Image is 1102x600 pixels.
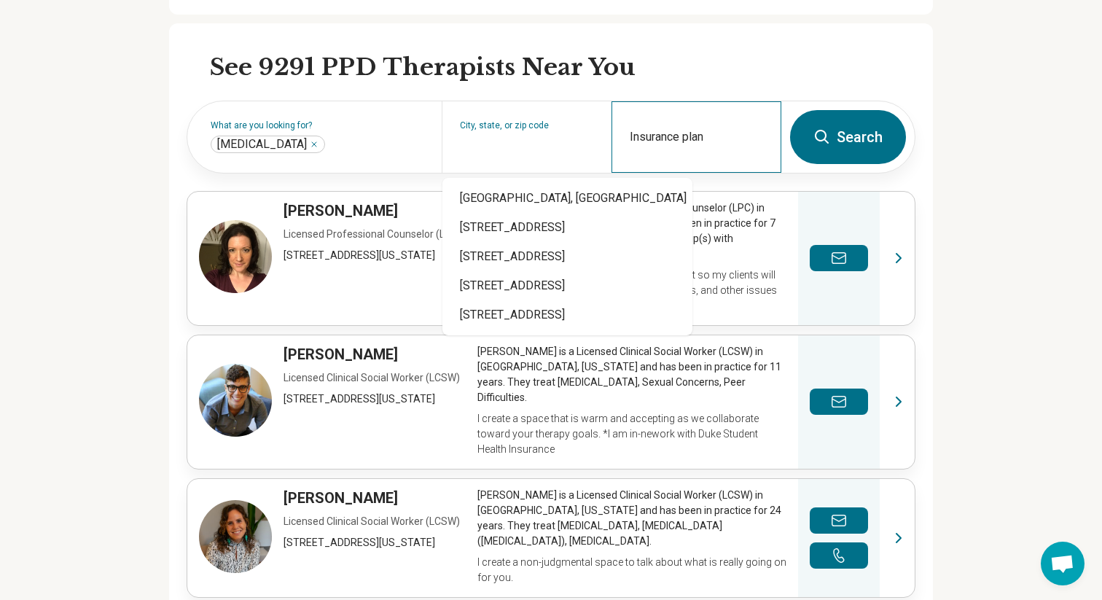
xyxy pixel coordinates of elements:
[810,245,868,271] button: Send a message
[442,271,692,300] div: [STREET_ADDRESS]
[210,52,915,83] h2: See 9291 PPD Therapists Near You
[442,300,692,330] div: [STREET_ADDRESS]
[211,121,424,130] label: What are you looking for?
[810,542,868,569] button: Make a phone call
[442,242,692,271] div: [STREET_ADDRESS]
[810,389,868,415] button: Send a message
[310,140,319,149] button: Depression
[217,137,307,152] span: [MEDICAL_DATA]
[1041,542,1085,585] div: Open chat
[442,178,692,335] div: Suggestions
[442,184,692,213] div: [GEOGRAPHIC_DATA], [GEOGRAPHIC_DATA]
[211,136,325,153] div: Depression
[442,213,692,242] div: [STREET_ADDRESS]
[810,507,868,534] button: Send a message
[790,110,906,164] button: Search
